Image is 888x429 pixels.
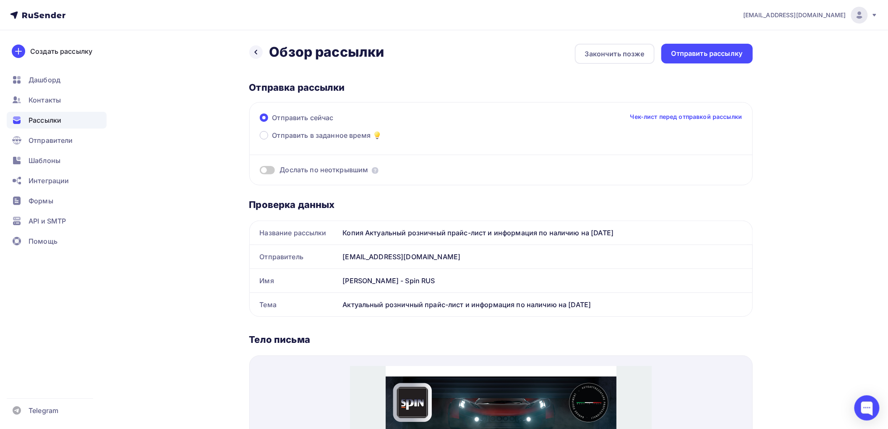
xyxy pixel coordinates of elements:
[29,176,69,186] span: Интеграции
[585,49,645,59] div: Закончить позже
[36,11,266,80] img: Информация
[743,11,846,19] span: [EMAIL_ADDRESS][DOMAIN_NAME]
[249,334,753,345] div: Тело письма
[29,115,61,125] span: Рассылки
[46,172,255,203] span: Также информирую вас о том, что на сайте теперь доступна информация по актуальным свободным остат...
[29,405,58,416] span: Telegram
[46,304,89,311] span: На нашем сайте
[630,113,742,121] a: Чек-лист перед отправкой рассылки
[46,255,242,277] span: Для получения рекламных материалов по продукции Spin, прайс-листа в формате XLSX и инструкций по ...
[671,49,743,58] div: Отправить рассылку
[29,216,66,226] span: API и SMTP
[249,199,753,211] div: Проверка данных
[7,112,107,129] a: Рассылки
[7,71,107,88] a: Дашборд
[340,269,752,292] div: [PERSON_NAME] - Spin RUS
[7,152,107,169] a: Шаблоны
[46,304,252,319] span: представлена подробная информация о всей предлагаемой нами продукции.
[743,7,878,24] a: [EMAIL_ADDRESS][DOMAIN_NAME]
[46,288,107,295] span: [URL][DOMAIN_NAME]
[29,95,61,105] span: Контакты
[7,92,107,108] a: Контакты
[340,293,752,316] div: Актуальный розничный прайс-лист и информация по наличию на [DATE]
[340,221,752,245] div: Копия Актуальный розничный прайс-лист и информация по наличию на [DATE]
[269,44,384,61] h2: Обзор рассылки
[29,75,60,85] span: Дашборд
[7,132,107,149] a: Отправители
[29,236,57,246] span: Помощь
[89,304,133,311] span: [DOMAIN_NAME]
[7,192,107,209] a: Формы
[250,245,340,268] div: Отправитель
[63,148,85,154] span: имеется
[272,113,334,123] span: Отправить сейчас
[250,293,340,316] div: Тема
[272,130,371,140] span: Отправить в заданное время
[29,196,53,206] span: Формы
[29,135,73,145] span: Отправители
[30,46,92,56] div: Создать рассылку
[46,287,107,294] a: [URL][DOMAIN_NAME]
[249,82,753,93] div: Отправка рассылки
[340,245,752,268] div: [EMAIL_ADDRESS][DOMAIN_NAME]
[50,98,251,114] span: Актуальный розничный прайс-лист от [DATE] с информацией по свободным остаткам товаров на [DATE].
[46,213,253,245] span: Также, по запросу, доступна ссылка для выгрузки нашей номенклатуры в универсальном формате, котор...
[250,269,340,292] div: Имя
[280,165,368,175] span: Дослать по неоткрывшим
[29,155,60,166] span: Шаблоны
[46,123,253,162] span: Уважаемые партнёры! Во вложении Вы найдёте актуальный розничный прайс-лист от [DATE]. В файле инф...
[89,304,133,311] a: [DOMAIN_NAME]
[250,221,340,245] div: Название рассылки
